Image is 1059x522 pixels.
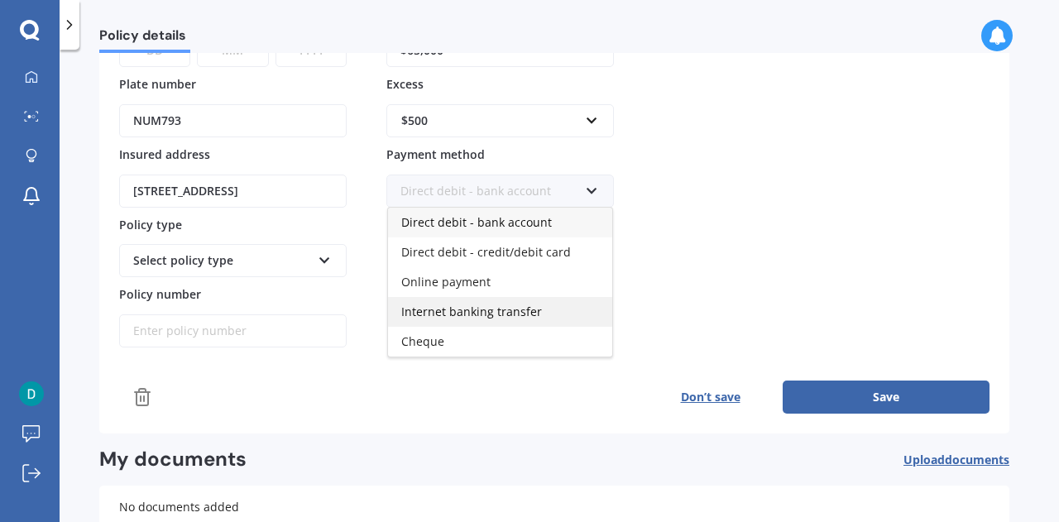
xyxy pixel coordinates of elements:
[903,447,1009,472] button: Uploaddocuments
[119,104,347,137] input: Enter plate number
[783,381,990,414] button: Save
[400,182,578,200] div: Direct debit - bank account
[401,274,491,290] span: Online payment
[119,146,210,162] span: Insured address
[386,76,424,92] span: Excess
[401,112,579,130] div: $500
[133,251,311,270] div: Select policy type
[401,214,552,230] span: Direct debit - bank account
[119,314,347,347] input: Enter policy number
[119,286,201,302] span: Policy number
[99,447,247,472] h2: My documents
[401,244,571,260] span: Direct debit - credit/debit card
[401,333,444,349] span: Cheque
[945,452,1009,467] span: documents
[119,216,182,232] span: Policy type
[638,381,783,414] button: Don’t save
[99,27,190,50] span: Policy details
[119,76,196,92] span: Plate number
[401,304,542,319] span: Internet banking transfer
[119,175,347,208] input: Enter address
[903,453,1009,467] span: Upload
[386,146,485,162] span: Payment method
[19,381,44,406] img: ACg8ocKCSx8Awjpr09FJj6s8d4RmmRN1tTjSgOBH4Ydnd9RTuyVjqw=s96-c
